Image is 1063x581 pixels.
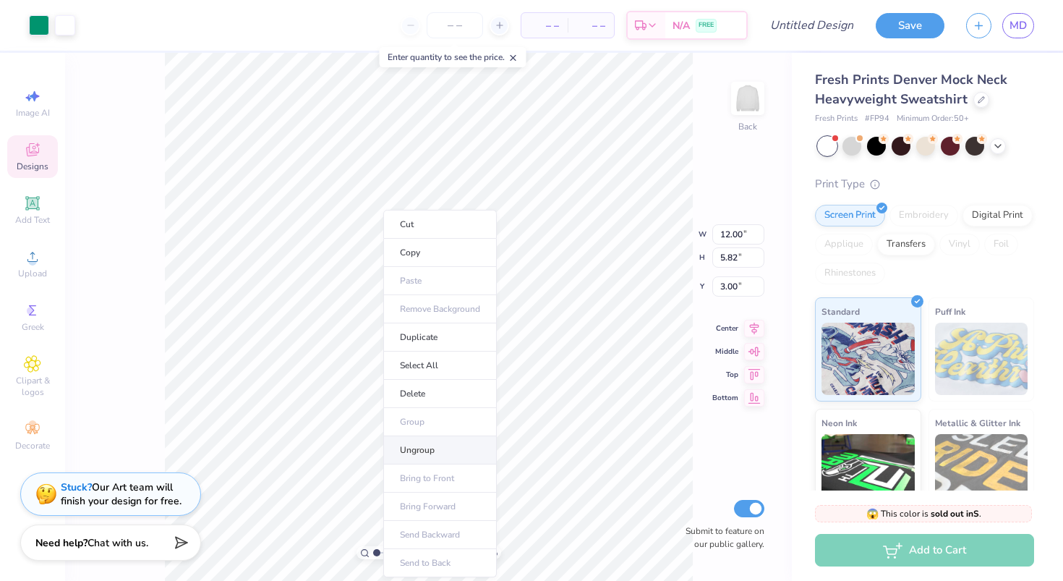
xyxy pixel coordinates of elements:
[984,234,1018,255] div: Foil
[935,323,1028,395] img: Puff Ink
[759,11,865,40] input: Untitled Design
[865,113,889,125] span: # FP94
[815,234,873,255] div: Applique
[897,113,969,125] span: Minimum Order: 50 +
[18,268,47,279] span: Upload
[821,415,857,431] span: Neon Ink
[738,120,757,133] div: Back
[678,525,764,551] label: Submit to feature on our public gallery.
[821,304,860,319] span: Standard
[15,214,50,226] span: Add Text
[866,507,981,520] span: This color is .
[35,536,87,550] strong: Need help?
[815,205,885,226] div: Screen Print
[815,71,1007,108] span: Fresh Prints Denver Mock Neck Heavyweight Sweatshirt
[877,234,935,255] div: Transfers
[733,84,762,113] img: Back
[427,12,483,38] input: – –
[815,176,1034,192] div: Print Type
[17,161,48,172] span: Designs
[699,20,714,30] span: FREE
[712,347,738,357] span: Middle
[815,263,885,284] div: Rhinestones
[1009,17,1027,34] span: MD
[876,13,944,38] button: Save
[935,304,965,319] span: Puff Ink
[383,352,497,380] li: Select All
[712,370,738,380] span: Top
[931,508,979,519] strong: sold out in S
[383,436,497,465] li: Ungroup
[87,536,148,550] span: Chat with us.
[380,47,526,67] div: Enter quantity to see the price.
[712,393,738,403] span: Bottom
[383,380,497,408] li: Delete
[673,18,690,33] span: N/A
[15,440,50,451] span: Decorate
[1002,13,1034,38] a: MD
[935,415,1020,431] span: Metallic & Glitter Ink
[22,321,44,333] span: Greek
[712,323,738,334] span: Center
[576,18,605,33] span: – –
[889,205,958,226] div: Embroidery
[383,323,497,352] li: Duplicate
[530,18,559,33] span: – –
[815,113,858,125] span: Fresh Prints
[939,234,980,255] div: Vinyl
[821,434,915,506] img: Neon Ink
[16,107,50,119] span: Image AI
[935,434,1028,506] img: Metallic & Glitter Ink
[61,480,92,494] strong: Stuck?
[383,210,497,239] li: Cut
[383,239,497,267] li: Copy
[61,480,182,508] div: Our Art team will finish your design for free.
[866,507,879,521] span: 😱
[962,205,1033,226] div: Digital Print
[7,375,58,398] span: Clipart & logos
[821,323,915,395] img: Standard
